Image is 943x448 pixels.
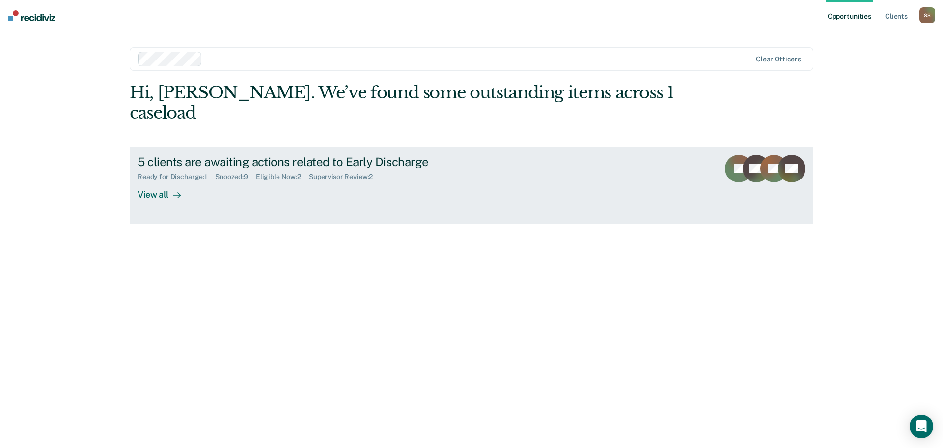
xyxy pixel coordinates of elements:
[910,415,933,438] div: Open Intercom Messenger
[138,155,482,169] div: 5 clients are awaiting actions related to Early Discharge
[138,173,215,181] div: Ready for Discharge : 1
[130,147,813,224] a: 5 clients are awaiting actions related to Early DischargeReady for Discharge:1Snoozed:9Eligible N...
[919,7,935,23] button: SS
[215,173,256,181] div: Snoozed : 9
[919,7,935,23] div: S S
[130,83,677,123] div: Hi, [PERSON_NAME]. We’ve found some outstanding items across 1 caseload
[756,55,801,63] div: Clear officers
[8,10,55,21] img: Recidiviz
[309,173,381,181] div: Supervisor Review : 2
[138,181,193,200] div: View all
[256,173,309,181] div: Eligible Now : 2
